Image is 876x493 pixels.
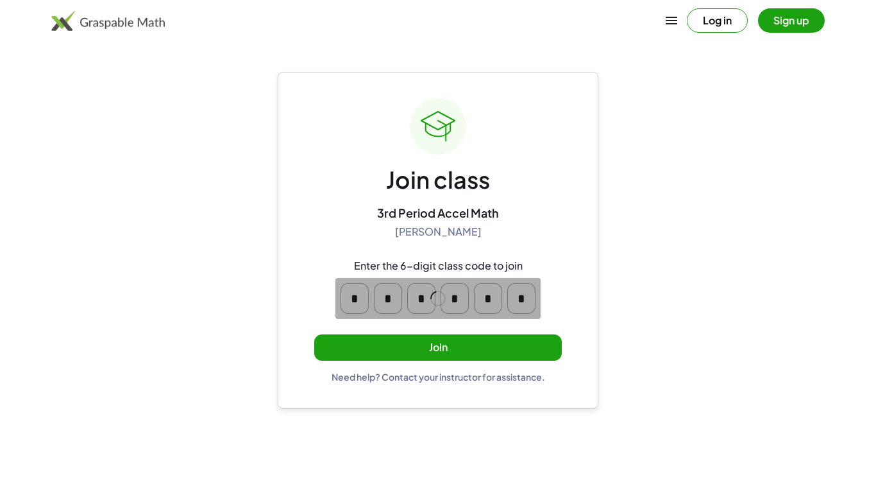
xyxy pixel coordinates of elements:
button: Log in [687,8,748,33]
button: Join [314,334,562,361]
button: Sign up [758,8,825,33]
div: Join class [386,165,490,195]
div: [PERSON_NAME] [395,225,482,239]
div: 3rd Period Accel Math [377,205,499,220]
div: Enter the 6-digit class code to join [354,259,523,273]
div: Need help? Contact your instructor for assistance. [332,371,545,383]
